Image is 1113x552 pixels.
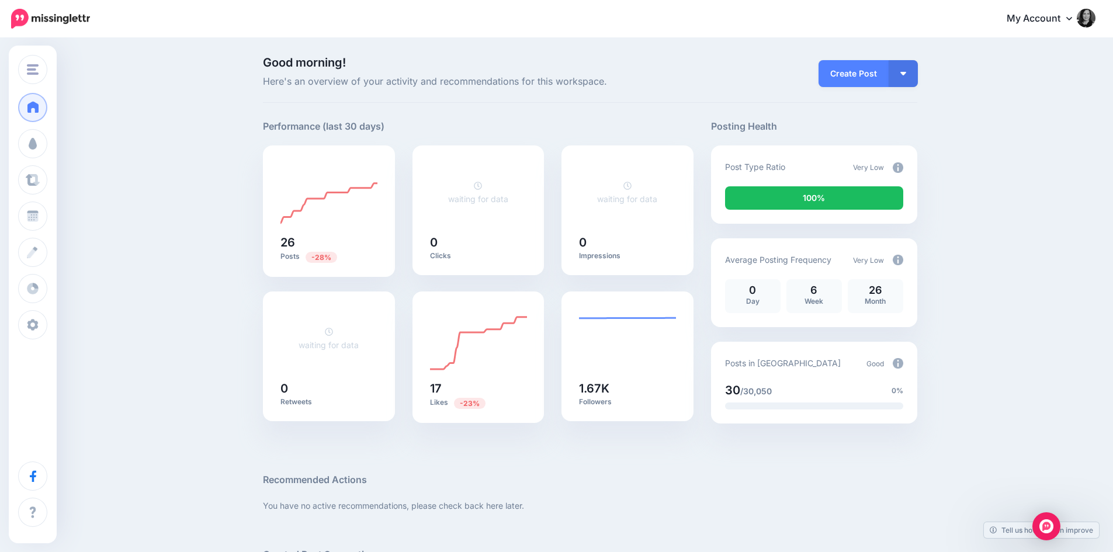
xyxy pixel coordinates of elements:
h5: 1.67K [579,383,676,394]
a: Tell us how we can improve [984,522,1099,538]
span: Week [805,297,823,305]
span: Very Low [853,256,884,265]
p: Followers [579,397,676,407]
span: Here's an overview of your activity and recommendations for this workspace. [263,74,694,89]
a: waiting for data [448,180,508,204]
div: 100% of your posts in the last 30 days were manually created (i.e. were not from Drip Campaigns o... [725,186,903,210]
h5: 17 [430,383,527,394]
p: You have no active recommendations, please check back here later. [263,499,917,512]
img: menu.png [27,64,39,75]
p: Likes [430,397,527,408]
p: Retweets [280,397,377,407]
a: Create Post [819,60,889,87]
span: Day [746,297,760,305]
div: Open Intercom Messenger [1032,512,1060,540]
p: Clicks [430,251,527,261]
h5: 0 [430,237,527,248]
span: Very Low [853,163,884,172]
h5: 26 [280,237,377,248]
p: Average Posting Frequency [725,253,831,266]
span: /30,050 [740,386,772,396]
p: Posts in [GEOGRAPHIC_DATA] [725,356,841,370]
p: 6 [792,285,836,296]
img: info-circle-grey.png [893,358,903,369]
img: arrow-down-white.png [900,72,906,75]
p: Posts [280,251,377,262]
a: waiting for data [299,327,359,350]
p: 0 [731,285,775,296]
span: 30 [725,383,740,397]
h5: Performance (last 30 days) [263,119,384,134]
span: Good [866,359,884,368]
img: info-circle-grey.png [893,255,903,265]
p: Post Type Ratio [725,160,785,173]
h5: Posting Health [711,119,917,134]
img: info-circle-grey.png [893,162,903,173]
span: 0% [892,385,903,397]
span: Previous period: 22 [454,398,486,409]
h5: Recommended Actions [263,473,917,487]
p: Impressions [579,251,676,261]
a: My Account [995,5,1095,33]
span: Previous period: 36 [306,252,337,263]
span: Good morning! [263,55,346,70]
img: Missinglettr [11,9,90,29]
h5: 0 [280,383,377,394]
h5: 0 [579,237,676,248]
span: Month [865,297,886,305]
p: 26 [854,285,897,296]
a: waiting for data [597,180,657,204]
